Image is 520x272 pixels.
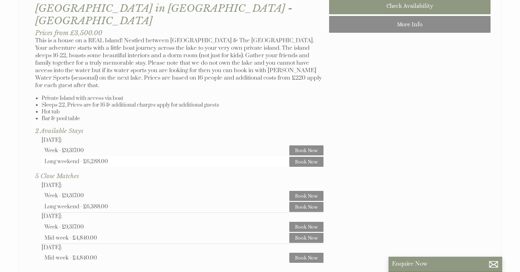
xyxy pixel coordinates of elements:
li: Sleeps 22, Prices are for 16 & additional charges apply for additional guests [42,102,323,108]
a: [GEOGRAPHIC_DATA] [35,15,152,27]
h4: 2 Available Stays [35,127,323,137]
p: This is a house on a REAL Island! Nestled between [GEOGRAPHIC_DATA] & The [GEOGRAPHIC_DATA]. Your... [35,37,323,89]
a: Book Now [289,233,323,243]
p: Enquire Now [392,260,499,268]
a: Book Now [289,191,323,201]
div: [DATE] [42,213,323,220]
div: Long weekend - £6,388.00 [44,203,289,210]
li: Hot tub [42,108,323,115]
div: Mid-week - £4,840.00 [44,255,289,261]
a: Book Now [289,157,323,167]
a: [GEOGRAPHIC_DATA] in [GEOGRAPHIC_DATA] [35,2,285,15]
div: Week - £9,317.00 [44,224,289,230]
div: Week - £9,317.00 [44,192,289,199]
a: Book Now [289,145,323,155]
a: Book Now [289,222,323,232]
div: Long weekend - £6,288.00 [44,158,289,165]
span: - [35,2,293,27]
div: [DATE] [42,182,323,189]
h3: Prices from £3,500.00 [35,29,323,37]
a: Book Now [289,202,323,212]
li: Private Island with access via boat [42,95,323,102]
li: Bar & pool table [42,115,323,122]
div: Mid-week - £4,840.00 [44,235,289,241]
h4: 5 Close Matches [35,172,323,182]
div: [DATE] [42,137,323,144]
div: [DATE] [42,244,323,251]
a: Book Now [289,253,323,263]
a: More Info [329,16,490,33]
div: Week - £9,317.00 [44,147,289,154]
